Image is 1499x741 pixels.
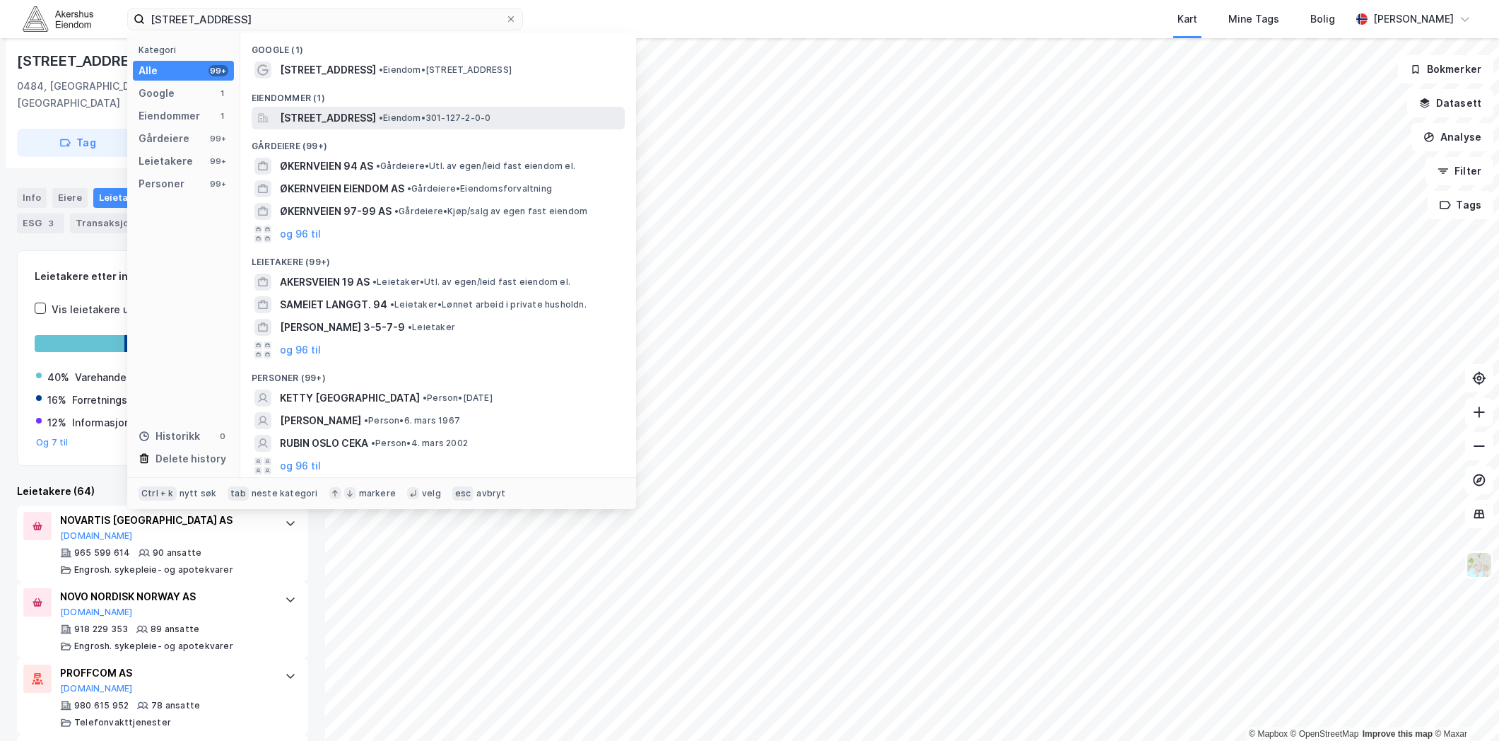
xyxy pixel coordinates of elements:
span: Leietaker [408,322,455,333]
div: Delete history [155,450,226,467]
div: ESG [17,214,64,233]
div: Google [139,85,175,102]
div: Bolig [1310,11,1335,28]
div: 78 ansatte [151,700,200,711]
span: KETTY [GEOGRAPHIC_DATA] [280,390,420,407]
span: Person • [DATE] [423,392,493,404]
div: markere [359,488,396,499]
span: ØKERNVEIEN 97-99 AS [280,203,392,220]
div: Telefonvakttjenester [74,717,171,728]
div: 99+ [208,156,228,167]
div: Personer (99+) [240,361,636,387]
div: Google (1) [240,33,636,59]
img: Z [1466,552,1493,578]
button: [DOMAIN_NAME] [60,530,133,542]
button: og 96 til [280,226,321,243]
div: avbryt [476,488,505,499]
div: Varehandel, bilverksteder [75,369,201,386]
span: Gårdeiere • Eiendomsforvaltning [407,183,552,194]
div: 99+ [208,178,228,189]
button: Og 7 til [36,437,69,448]
div: 16% [47,392,66,409]
div: Leietakere (64) [17,483,308,500]
div: Personer [139,175,184,192]
div: 1 [217,110,228,122]
button: og 96 til [280,457,321,474]
div: Engrosh. sykepleie- og apotekvarer [74,641,233,652]
span: • [364,415,368,426]
span: • [372,276,377,287]
div: 3 [45,216,59,231]
span: • [394,206,399,216]
div: Leietakere [139,153,193,170]
div: tab [228,486,249,501]
img: akershus-eiendom-logo.9091f326c980b4bce74ccdd9f866810c.svg [23,6,93,31]
div: NOVO NORDISK NORWAY AS [60,588,271,605]
div: neste kategori [252,488,318,499]
div: Leietakere etter industri [35,268,290,285]
button: Filter [1425,157,1493,185]
span: Leietaker • Lønnet arbeid i private husholdn. [390,299,587,310]
span: Eiendom • 301-127-2-0-0 [379,112,490,124]
div: 99+ [208,65,228,76]
div: Transaksjoner [70,214,167,233]
div: nytt søk [180,488,217,499]
div: Informasjon og kommunikasjon [72,414,225,431]
button: og 96 til [280,342,321,358]
span: • [423,392,427,403]
span: Leietaker • Utl. av egen/leid fast eiendom el. [372,276,570,288]
span: • [379,112,383,123]
span: [PERSON_NAME] 3-5-7-9 [280,319,405,336]
div: Info [17,188,47,208]
button: [DOMAIN_NAME] [60,607,133,618]
span: [STREET_ADDRESS] [280,110,376,127]
div: 980 615 952 [74,700,129,711]
button: Bokmerker [1398,55,1493,83]
div: NOVARTIS [GEOGRAPHIC_DATA] AS [60,512,271,529]
button: Tag [17,129,139,157]
button: Analyse [1411,123,1493,151]
div: Gårdeiere (99+) [240,129,636,155]
div: Historikk [139,428,200,445]
div: PROFFCOM AS [60,665,271,682]
span: • [379,64,383,75]
button: Tags [1428,191,1493,219]
div: 12% [47,414,66,431]
div: Vis leietakere uten ansatte [52,301,186,318]
span: • [407,183,411,194]
span: Gårdeiere • Utl. av egen/leid fast eiendom el. [376,161,575,172]
span: RUBIN OSLO CEKA [280,435,368,452]
span: • [408,322,412,332]
button: Datasett [1407,89,1493,117]
div: Kart [1177,11,1197,28]
div: velg [422,488,441,499]
button: [DOMAIN_NAME] [60,683,133,694]
span: [STREET_ADDRESS] [280,62,376,78]
div: Kategori [139,45,234,55]
div: [PERSON_NAME] [1373,11,1454,28]
div: 89 ansatte [151,624,199,635]
div: Mine Tags [1228,11,1279,28]
div: 965 599 614 [74,547,130,559]
iframe: Chat Widget [1428,673,1499,741]
span: Person • 6. mars 1967 [364,415,460,426]
span: ØKERNVEIEN EIENDOM AS [280,180,404,197]
div: Gårdeiere [139,130,189,147]
input: Søk på adresse, matrikkel, gårdeiere, leietakere eller personer [145,8,505,30]
span: Eiendom • [STREET_ADDRESS] [379,64,512,76]
div: 0 [217,431,228,442]
span: Gårdeiere • Kjøp/salg av egen fast eiendom [394,206,587,217]
div: Kontrollprogram for chat [1428,673,1499,741]
div: 99+ [208,133,228,144]
div: Eiendommer (1) [240,81,636,107]
div: 1 [217,88,228,99]
div: Forretningsmessig tjenesteyting [72,392,233,409]
a: OpenStreetMap [1291,729,1359,739]
div: Leietakere (99+) [240,245,636,271]
span: • [376,161,380,171]
div: Eiere [52,188,88,208]
div: 918 229 353 [74,624,128,635]
span: Person • 4. mars 2002 [371,438,468,449]
span: SAMEIET LANGGT. 94 [280,296,387,313]
div: [STREET_ADDRESS] [17,49,155,72]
